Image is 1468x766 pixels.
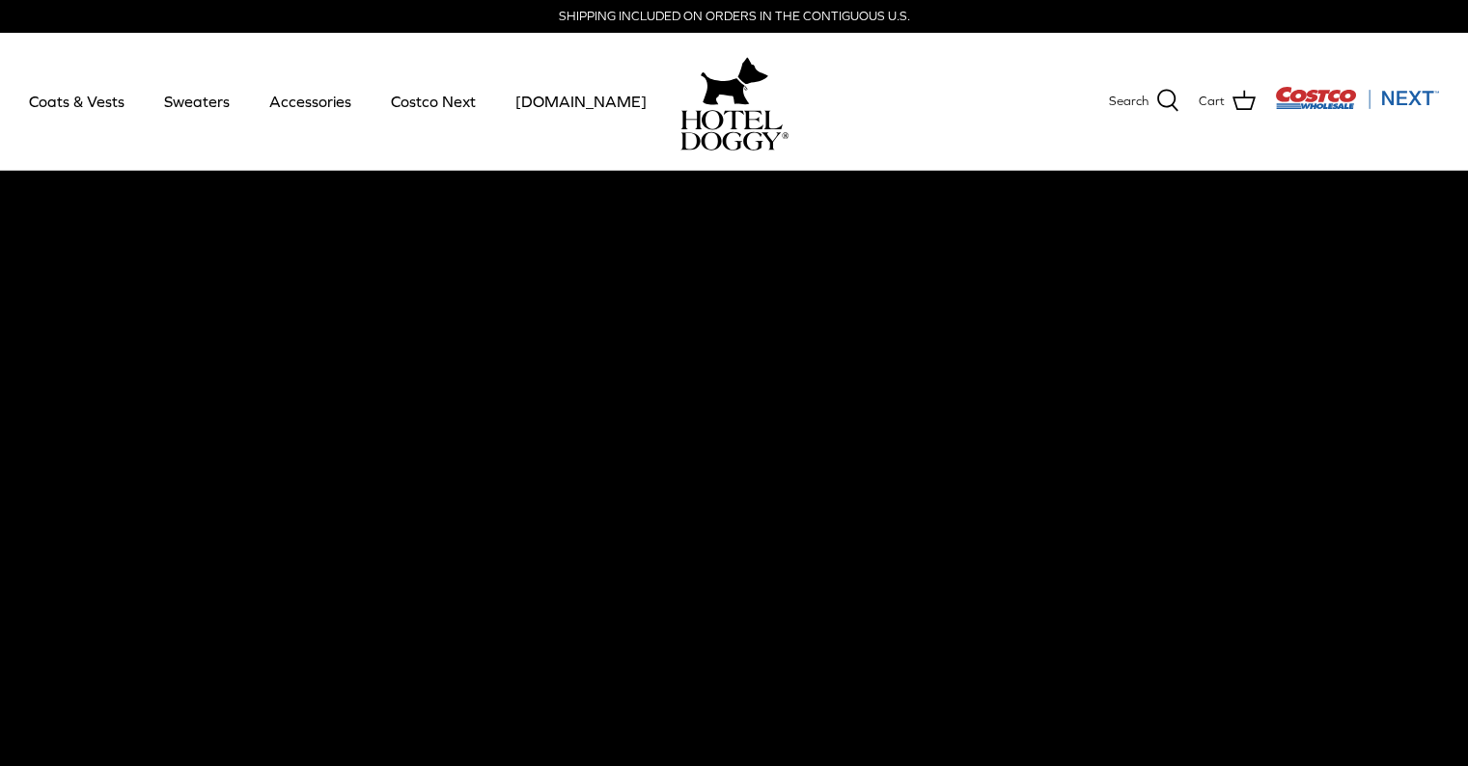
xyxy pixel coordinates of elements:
[680,110,789,150] img: hoteldoggycom
[1199,92,1225,112] span: Cart
[1109,89,1179,114] a: Search
[12,68,142,134] a: Coats & Vests
[374,68,493,134] a: Costco Next
[498,68,664,134] a: [DOMAIN_NAME]
[147,68,247,134] a: Sweaters
[1109,92,1149,112] span: Search
[701,52,768,110] img: hoteldoggy.com
[1199,89,1256,114] a: Cart
[1275,98,1439,113] a: Visit Costco Next
[1275,86,1439,110] img: Costco Next
[680,52,789,150] a: hoteldoggy.com hoteldoggycom
[252,68,369,134] a: Accessories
